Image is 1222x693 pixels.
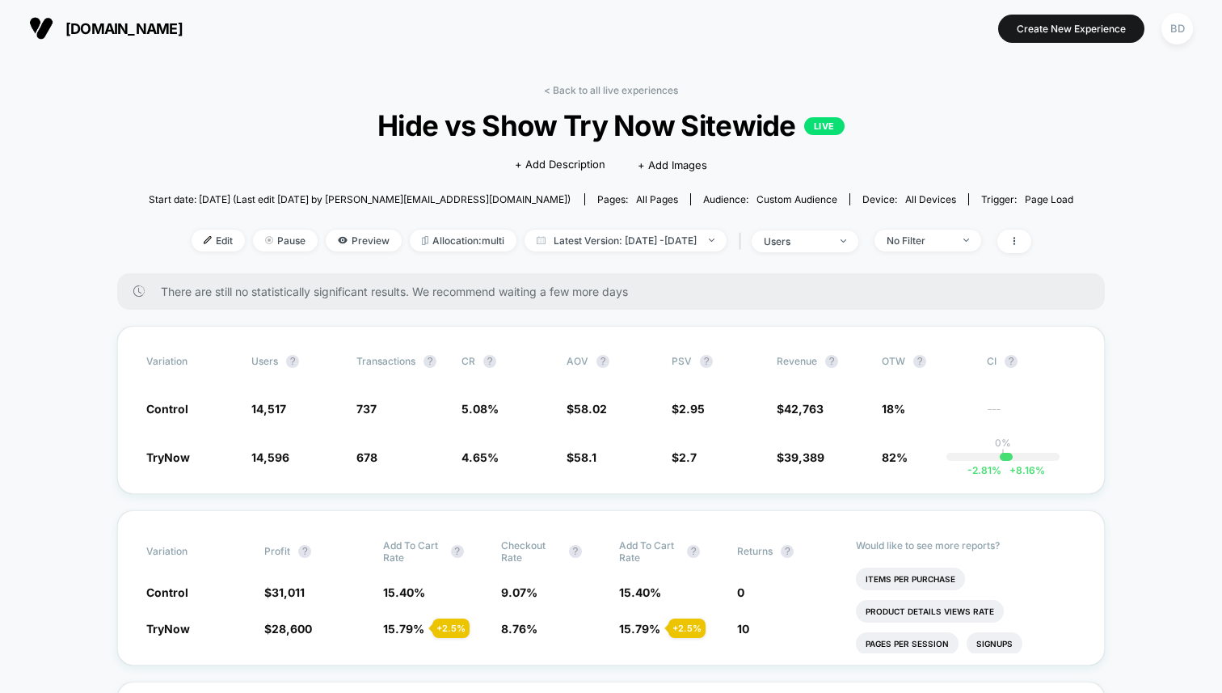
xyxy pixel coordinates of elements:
[995,437,1011,449] p: 0%
[737,622,749,636] span: 10
[672,402,705,416] span: $
[195,108,1027,142] span: Hide vs Show Try Now Sitewide
[423,355,436,368] button: ?
[777,450,824,464] span: $
[1157,12,1198,45] button: BD
[668,619,706,638] div: + 2.5 %
[451,545,464,558] button: ?
[905,193,956,205] span: all devices
[569,545,582,558] button: ?
[146,585,188,599] span: Control
[998,15,1144,43] button: Create New Experience
[432,619,470,638] div: + 2.5 %
[567,402,607,416] span: $
[619,539,679,564] span: Add To Cart Rate
[461,450,499,464] span: 4.65 %
[204,236,212,244] img: edit
[756,193,837,205] span: Custom Audience
[1001,464,1045,476] span: 8.16 %
[887,235,951,247] div: No Filter
[146,355,235,368] span: Variation
[149,193,571,205] span: Start date: [DATE] (Last edit [DATE] by [PERSON_NAME][EMAIL_ADDRESS][DOMAIN_NAME])
[1001,449,1005,461] p: |
[700,355,713,368] button: ?
[326,230,402,251] span: Preview
[461,402,499,416] span: 5.08 %
[515,157,605,173] span: + Add Description
[981,193,1073,205] div: Trigger:
[687,545,700,558] button: ?
[461,355,475,367] span: CR
[383,622,424,636] span: 15.79 %
[1025,193,1073,205] span: Page Load
[987,404,1076,416] span: ---
[264,545,290,557] span: Profit
[882,402,905,416] span: 18%
[356,402,377,416] span: 737
[264,622,312,636] span: $
[192,230,245,251] span: Edit
[265,236,273,244] img: end
[501,585,537,599] span: 9.07 %
[146,402,188,416] span: Control
[544,84,678,96] a: < Back to all live experiences
[574,402,607,416] span: 58.02
[29,16,53,40] img: Visually logo
[146,539,235,564] span: Variation
[264,585,305,599] span: $
[672,450,697,464] span: $
[251,355,278,367] span: users
[709,239,714,242] img: end
[422,236,428,245] img: rebalance
[356,355,415,367] span: Transactions
[251,402,286,416] span: 14,517
[272,585,305,599] span: 31,011
[703,193,837,205] div: Audience:
[764,235,828,247] div: users
[856,632,959,655] li: Pages Per Session
[856,568,965,590] li: Items Per Purchase
[963,239,969,242] img: end
[825,355,838,368] button: ?
[967,632,1022,655] li: Signups
[679,402,705,416] span: 2.95
[784,450,824,464] span: 39,389
[987,355,1076,368] span: CI
[483,355,496,368] button: ?
[383,539,443,564] span: Add To Cart Rate
[574,450,596,464] span: 58.1
[286,355,299,368] button: ?
[735,230,752,253] span: |
[856,600,1004,623] li: Product Details Views Rate
[777,355,817,367] span: Revenue
[251,450,289,464] span: 14,596
[253,230,318,251] span: Pause
[146,450,190,464] span: TryNow
[913,355,926,368] button: ?
[525,230,727,251] span: Latest Version: [DATE] - [DATE]
[356,450,377,464] span: 678
[679,450,697,464] span: 2.7
[619,622,660,636] span: 15.79 %
[1161,13,1193,44] div: BD
[636,193,678,205] span: all pages
[882,450,908,464] span: 82%
[777,402,824,416] span: $
[856,539,1077,551] p: Would like to see more reports?
[967,464,1001,476] span: -2.81 %
[146,622,190,636] span: TryNow
[672,355,692,367] span: PSV
[65,20,183,37] span: [DOMAIN_NAME]
[567,355,588,367] span: AOV
[784,402,824,416] span: 42,763
[882,355,971,368] span: OTW
[501,539,561,564] span: Checkout Rate
[737,585,744,599] span: 0
[161,285,1072,298] span: There are still no statistically significant results. We recommend waiting a few more days
[537,236,546,244] img: calendar
[804,117,845,135] p: LIVE
[737,545,773,557] span: Returns
[567,450,596,464] span: $
[1009,464,1016,476] span: +
[272,622,312,636] span: 28,600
